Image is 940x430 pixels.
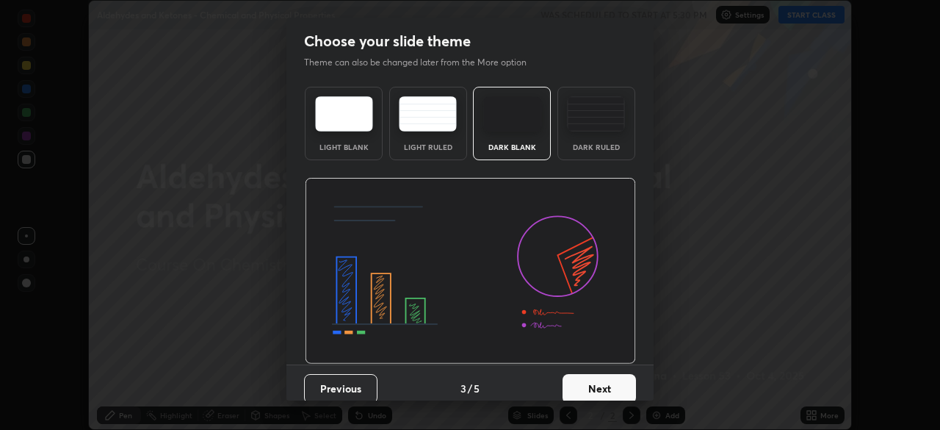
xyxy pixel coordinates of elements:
div: Dark Ruled [567,143,626,151]
div: Light Ruled [399,143,458,151]
img: darkTheme.f0cc69e5.svg [483,96,541,132]
img: lightTheme.e5ed3b09.svg [315,96,373,132]
p: Theme can also be changed later from the More option [304,56,542,69]
button: Next [563,374,636,404]
div: Light Blank [314,143,373,151]
h2: Choose your slide theme [304,32,471,51]
img: darkRuledTheme.de295e13.svg [567,96,625,132]
img: darkThemeBanner.d06ce4a2.svg [305,178,636,365]
h4: 3 [460,381,466,396]
div: Dark Blank [482,143,541,151]
h4: 5 [474,381,480,396]
button: Previous [304,374,377,404]
img: lightRuledTheme.5fabf969.svg [399,96,457,132]
h4: / [468,381,472,396]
